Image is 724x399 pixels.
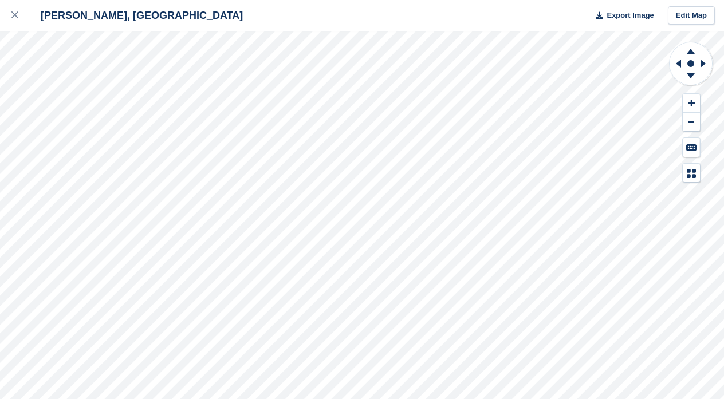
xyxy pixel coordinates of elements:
button: Keyboard Shortcuts [683,138,700,157]
button: Zoom Out [683,113,700,132]
button: Export Image [589,6,654,25]
button: Zoom In [683,94,700,113]
span: Export Image [607,10,654,21]
button: Map Legend [683,164,700,183]
a: Edit Map [668,6,715,25]
div: [PERSON_NAME], [GEOGRAPHIC_DATA] [30,9,243,22]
